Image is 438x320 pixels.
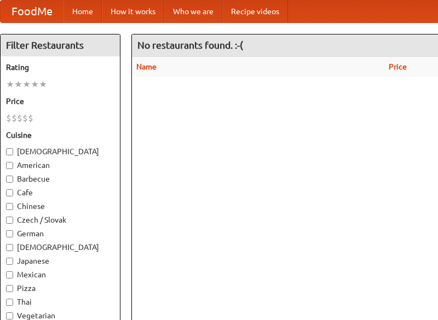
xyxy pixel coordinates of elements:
li: $ [11,112,17,124]
input: Mexican [6,271,13,278]
label: Chinese [6,201,114,212]
input: Barbecue [6,176,13,183]
li: $ [6,112,11,124]
input: [DEMOGRAPHIC_DATA] [6,244,13,251]
input: Japanese [6,258,13,265]
li: ★ [39,78,47,90]
a: FoodMe [1,1,64,22]
li: $ [17,112,22,124]
li: $ [22,112,28,124]
input: Chinese [6,203,13,210]
h5: Cuisine [6,130,114,141]
label: Czech / Slovak [6,214,114,225]
label: [DEMOGRAPHIC_DATA] [6,242,114,253]
label: Mexican [6,269,114,280]
input: [DEMOGRAPHIC_DATA] [6,148,13,155]
label: Japanese [6,255,114,266]
label: Pizza [6,283,114,294]
li: ★ [6,78,14,90]
a: Recipe videos [222,1,288,22]
label: Cafe [6,187,114,198]
label: German [6,228,114,239]
input: Thai [6,299,13,306]
a: Price [389,62,407,71]
li: ★ [14,78,22,90]
h5: Rating [6,62,114,73]
input: American [6,162,13,169]
input: Cafe [6,189,13,196]
label: Thai [6,296,114,307]
li: $ [28,112,33,124]
label: American [6,160,114,171]
li: ★ [31,78,39,90]
h5: Price [6,96,114,107]
ng-pluralize: No restaurants found. :-( [137,40,243,50]
h4: Filter Restaurants [1,34,120,56]
a: Name [136,62,157,71]
label: Barbecue [6,173,114,184]
input: German [6,230,13,237]
input: Czech / Slovak [6,217,13,224]
input: Vegetarian [6,312,13,319]
a: Who we are [164,1,222,22]
a: Home [64,1,102,22]
a: How it works [102,1,164,22]
input: Pizza [6,285,13,292]
li: ★ [22,78,31,90]
label: [DEMOGRAPHIC_DATA] [6,146,114,157]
